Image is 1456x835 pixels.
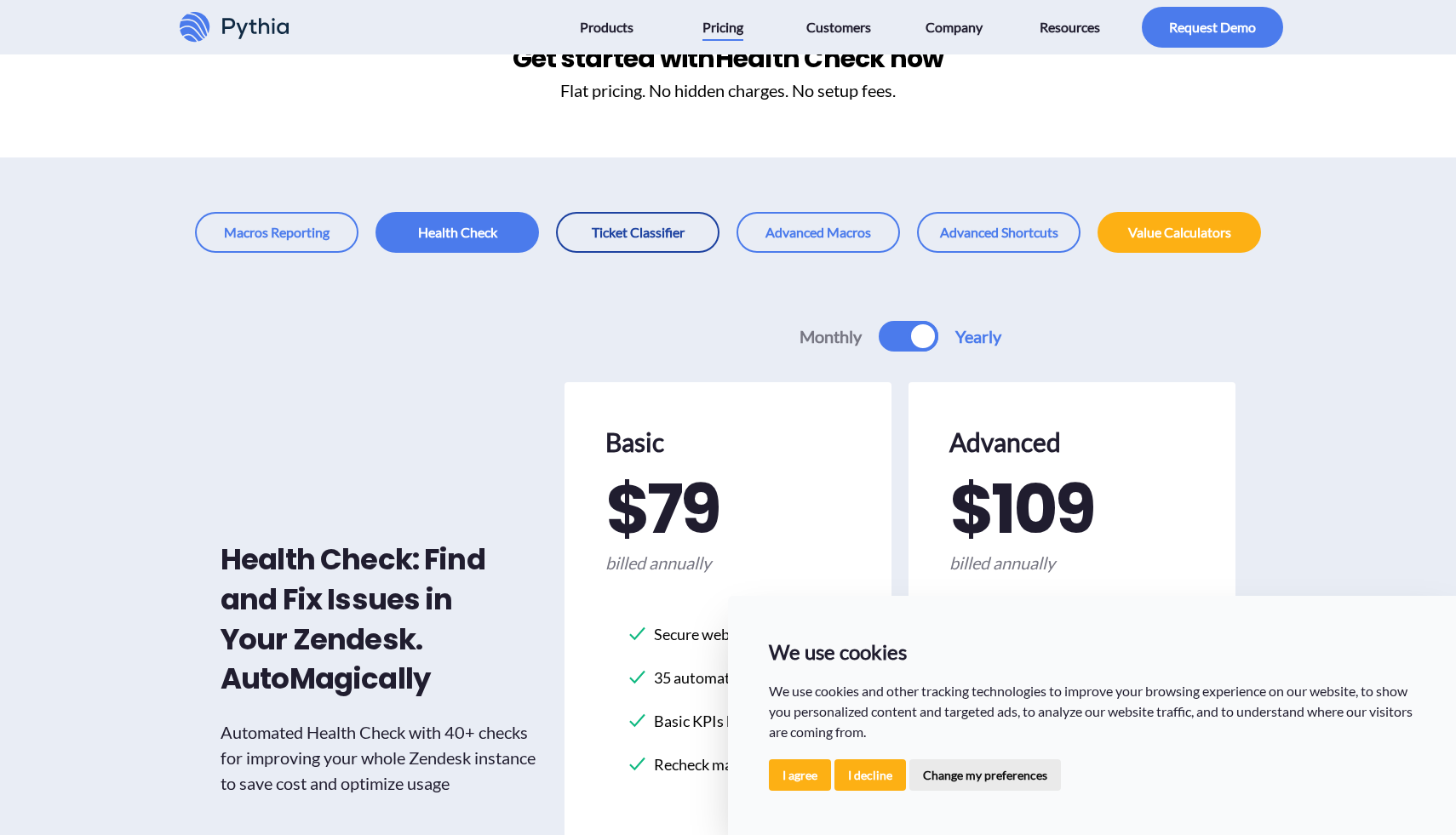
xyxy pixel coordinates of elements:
[949,550,1195,575] span: billed annually
[627,703,830,740] li: Basic KPIs benchmarks
[949,475,1093,543] span: $ 109
[769,637,1415,667] p: We use cookies
[834,759,906,791] button: I decline
[949,423,1195,461] h2: Advanced
[605,550,851,575] span: billed annually
[769,759,831,791] button: I agree
[1040,14,1100,41] span: Resources
[627,660,830,696] li: 35 automated checks
[769,681,1415,742] p: We use cookies and other tracking technologies to improve your browsing experience on our website...
[627,616,830,653] li: Secure web dashboard
[926,14,983,41] span: Company
[221,540,493,699] h2: Health Check: Find and Fix Issues in Your Zendesk. AutoMagically
[800,323,862,349] label: Monthly
[806,14,871,41] span: Customers
[580,14,633,41] span: Products
[955,323,1001,349] label: Yearly
[605,475,719,543] span: $ 79
[605,423,851,461] h2: Basic
[702,14,743,41] span: Pricing
[627,746,830,783] li: Recheck manually anytime
[221,719,547,796] h3: Automated Health Check with 40+ checks for improving your whole Zendesk instance to save cost and...
[909,759,1061,791] button: Change my preferences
